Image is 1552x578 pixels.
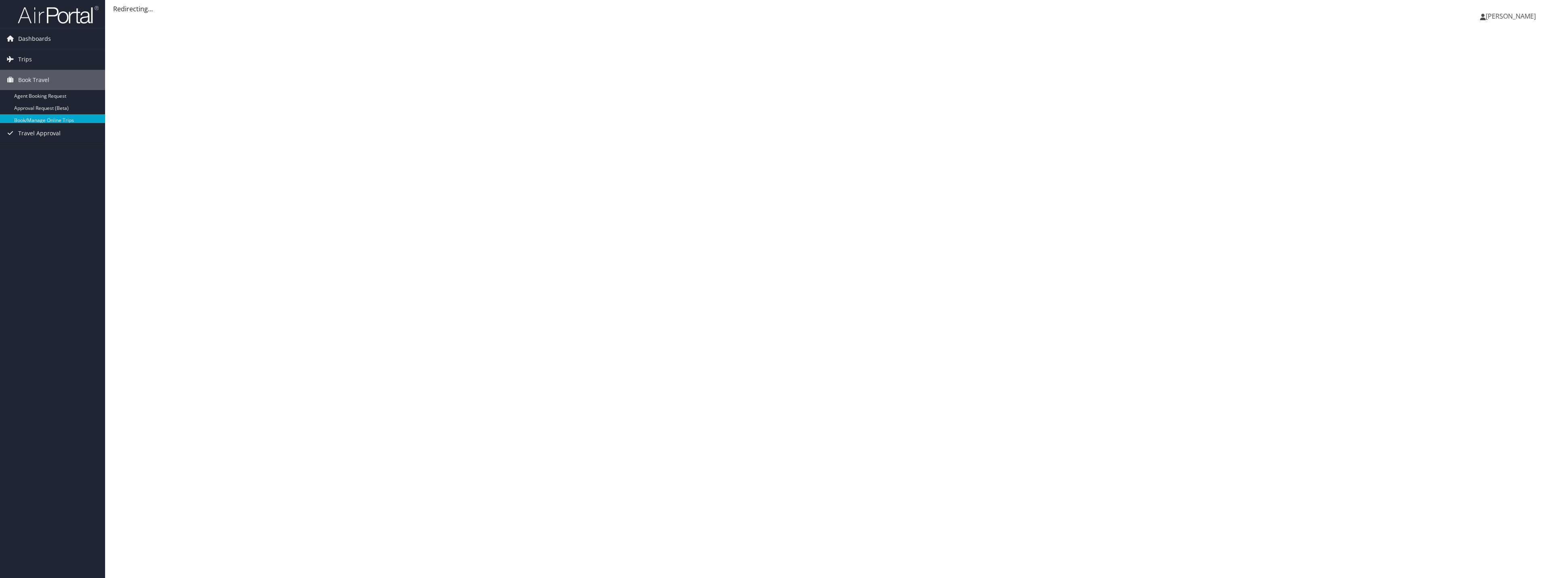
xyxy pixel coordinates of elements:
[18,123,61,143] span: Travel Approval
[18,29,51,49] span: Dashboards
[113,4,1544,14] div: Redirecting...
[18,70,49,90] span: Book Travel
[18,5,99,24] img: airportal-logo.png
[1480,4,1544,28] a: [PERSON_NAME]
[1486,12,1536,21] span: [PERSON_NAME]
[18,49,32,69] span: Trips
